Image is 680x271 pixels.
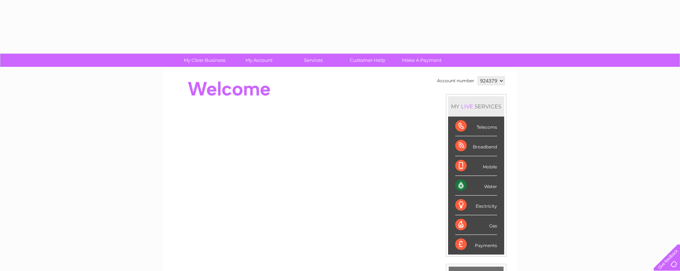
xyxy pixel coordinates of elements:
div: Mobile [455,156,497,176]
div: Telecoms [455,117,497,136]
div: Electricity [455,196,497,215]
div: LIVE [460,103,475,110]
div: Water [455,176,497,196]
a: Customer Help [338,54,397,67]
div: Payments [455,235,497,254]
div: MY SERVICES [448,96,504,117]
div: Gas [455,215,497,235]
a: Make A Payment [392,54,451,67]
a: My Clear Business [175,54,234,67]
div: Broadband [455,136,497,156]
a: My Account [229,54,288,67]
td: Account number [435,75,476,87]
a: Services [284,54,343,67]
